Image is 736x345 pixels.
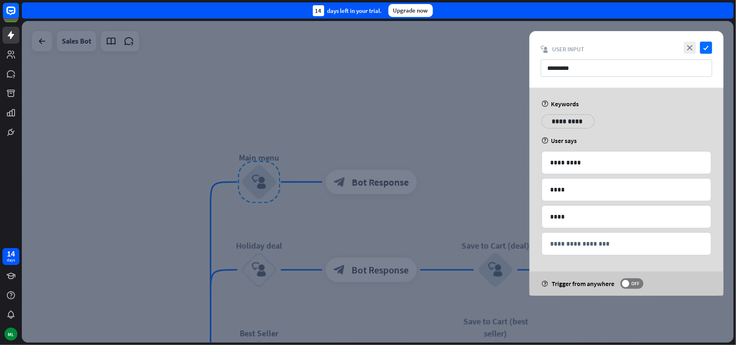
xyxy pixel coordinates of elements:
div: 14 [7,250,15,257]
div: 14 [313,5,324,16]
i: help [542,281,548,287]
div: days [7,257,15,263]
span: User Input [552,45,584,53]
div: days left in your trial. [313,5,382,16]
i: check [700,42,712,54]
span: OFF [629,280,642,287]
a: 14 days [2,248,19,265]
div: User says [542,137,711,145]
div: ML [4,328,17,341]
i: block_user_input [541,46,548,53]
span: Trigger from anywhere [552,280,614,288]
div: Upgrade now [388,4,433,17]
i: help [542,137,548,144]
i: help [542,101,548,107]
div: Keywords [542,100,711,108]
i: close [684,42,696,54]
